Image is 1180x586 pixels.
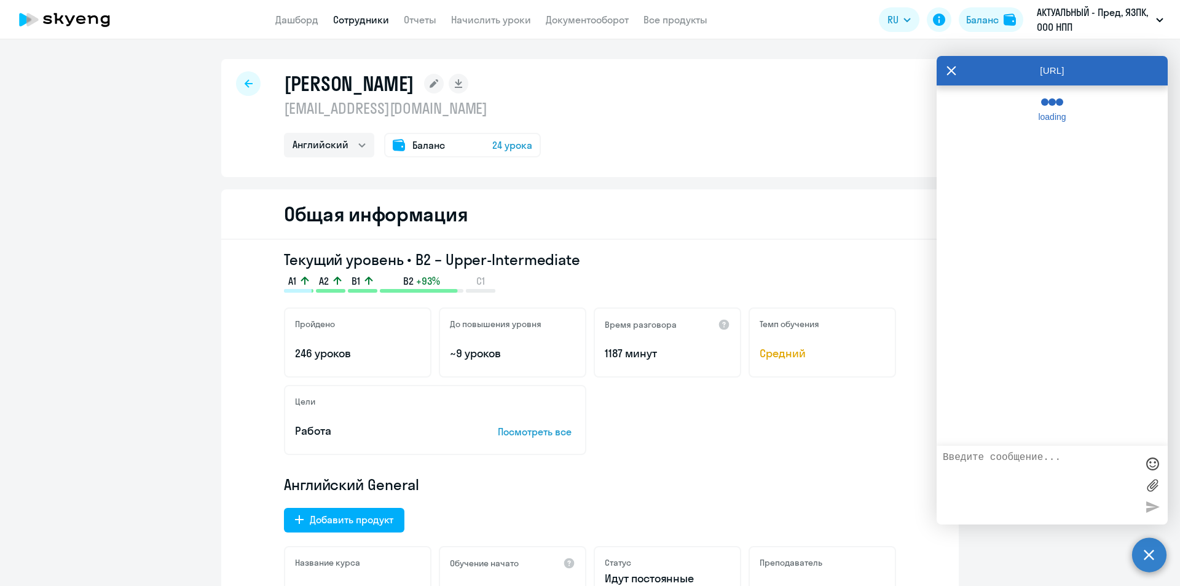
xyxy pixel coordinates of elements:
h5: Преподаватель [760,557,822,568]
h5: До повышения уровня [450,319,541,330]
p: [EMAIL_ADDRESS][DOMAIN_NAME] [284,98,541,118]
a: Начислить уроки [451,14,531,26]
button: Добавить продукт [284,508,404,533]
p: Работа [295,423,460,439]
img: balance [1004,14,1016,26]
span: 24 урока [492,138,532,152]
a: Дашборд [275,14,318,26]
span: B2 [403,274,414,288]
span: A1 [288,274,296,288]
a: Сотрудники [333,14,389,26]
span: Баланс [412,138,445,152]
button: RU [879,7,919,32]
span: C1 [476,274,485,288]
h5: Название курса [295,557,360,568]
button: Балансbalance [959,7,1023,32]
h5: Темп обучения [760,319,819,330]
span: Английский General [284,475,419,494]
p: Посмотреть все [498,424,575,439]
button: АКТУАЛЬНЫЙ - Пред, ЯЗПК, ООО НПП [1031,5,1170,34]
h5: Время разговора [605,319,677,330]
p: 1187 минут [605,346,730,362]
div: Добавить продукт [310,512,393,527]
span: Средний [760,346,885,362]
h5: Цели [295,396,315,407]
span: B1 [352,274,360,288]
span: RU [887,12,899,27]
h5: Статус [605,557,631,568]
a: Отчеты [404,14,436,26]
div: Баланс [966,12,999,27]
h5: Обучение начато [450,558,519,569]
p: ~9 уроков [450,346,575,362]
h1: [PERSON_NAME] [284,71,414,96]
a: Все продукты [643,14,707,26]
span: loading [1031,112,1074,122]
label: Лимит 10 файлов [1143,476,1162,494]
h5: Пройдено [295,319,335,330]
p: 246 уроков [295,346,420,362]
p: АКТУАЛЬНЫЙ - Пред, ЯЗПК, ООО НПП [1037,5,1151,34]
h2: Общая информация [284,202,468,226]
h3: Текущий уровень • B2 – Upper-Intermediate [284,250,896,269]
a: Документооборот [546,14,629,26]
span: +93% [416,274,440,288]
span: A2 [319,274,329,288]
